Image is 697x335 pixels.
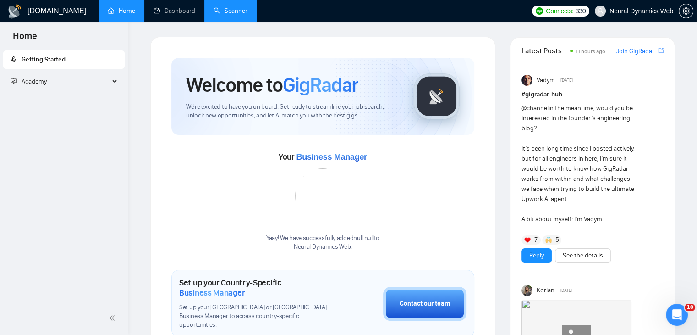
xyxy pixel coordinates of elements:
img: gigradar-logo.png [414,73,460,119]
a: Reply [529,251,544,261]
a: Join GigRadar Slack Community [616,46,656,56]
img: logo [7,4,22,19]
span: @channel [521,104,549,112]
span: 11 hours ago [576,48,605,55]
button: Contact our team [383,287,466,321]
img: Vadym [521,75,532,86]
span: export [658,47,664,54]
span: Korlan [536,285,554,296]
span: 330 [576,6,586,16]
span: Latest Posts from the GigRadar Community [521,45,567,56]
button: See the details [555,248,611,263]
span: fund-projection-screen [11,78,17,84]
span: Your [279,152,367,162]
a: searchScanner [214,7,247,15]
h1: Welcome to [186,73,358,97]
h1: Set up your Country-Specific [179,278,337,298]
li: Getting Started [3,50,125,69]
span: Set up your [GEOGRAPHIC_DATA] or [GEOGRAPHIC_DATA] Business Manager to access country-specific op... [179,303,337,329]
div: Contact our team [400,299,450,309]
span: Business Manager [179,288,245,298]
div: Yaay! We have successfully added null null to [266,234,379,251]
span: 5 [555,235,559,245]
button: setting [679,4,693,18]
span: Academy [11,78,47,85]
span: 7 [534,235,538,245]
a: export [658,46,664,55]
span: rocket [11,56,17,62]
span: [DATE] [560,286,572,295]
img: error [295,168,350,223]
button: Reply [521,248,552,263]
span: double-left [109,313,118,323]
span: [DATE] [560,76,573,84]
img: upwork-logo.png [536,7,543,15]
span: user [597,8,604,14]
span: Home [5,29,44,49]
a: homeHome [108,7,135,15]
a: dashboardDashboard [154,7,195,15]
a: See the details [563,251,603,261]
span: Vadym [536,75,554,85]
span: Academy [22,78,47,85]
img: ❤️ [524,237,531,243]
span: 10 [685,304,695,311]
span: We're excited to have you on board. Get ready to streamline your job search, unlock new opportuni... [186,103,399,120]
span: GigRadar [283,73,358,97]
a: setting [679,7,693,15]
img: 🙌 [545,237,552,243]
img: Korlan [521,285,532,296]
span: Connects: [546,6,573,16]
iframe: Intercom live chat [666,304,688,326]
h1: # gigradar-hub [521,89,664,100]
span: Getting Started [22,56,66,63]
p: Neural Dynamics Web . [266,243,379,251]
span: Business Manager [296,152,367,162]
